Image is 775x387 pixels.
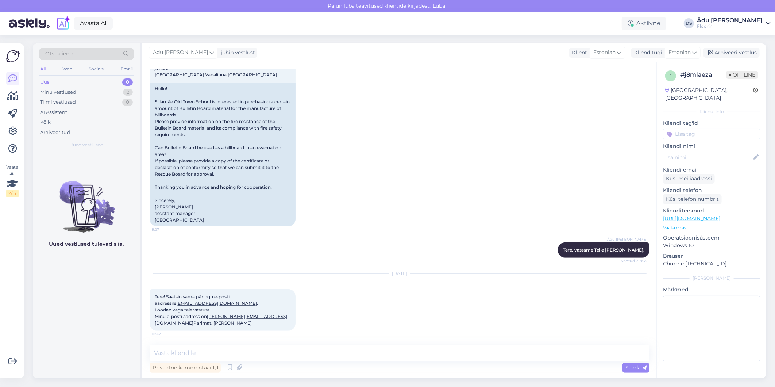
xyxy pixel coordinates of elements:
div: juhib vestlust [218,49,255,57]
div: 2 / 3 [6,190,19,197]
div: 0 [122,78,133,86]
span: 15:47 [152,331,179,337]
a: [PERSON_NAME][EMAIL_ADDRESS][DOMAIN_NAME] [155,314,287,326]
div: [GEOGRAPHIC_DATA], [GEOGRAPHIC_DATA] [665,87,753,102]
span: 9:27 [152,227,179,232]
div: Email [119,64,134,74]
input: Lisa nimi [663,153,752,161]
span: Ädu [PERSON_NAME] [153,49,208,57]
a: Avasta AI [74,17,113,30]
span: Saada [625,364,647,371]
p: Brauser [663,252,760,260]
div: Hello! Sillamäe Old Town School is interested in purchasing a certain amount of Bulletin Board ma... [150,83,296,226]
div: Klienditugi [631,49,662,57]
p: Uued vestlused tulevad siia. [49,240,124,248]
p: Kliendi nimi [663,142,760,150]
p: Kliendi email [663,166,760,174]
div: Arhiveeri vestlus [703,48,760,58]
div: Socials [87,64,105,74]
img: Askly Logo [6,49,20,63]
div: Küsi meiliaadressi [663,174,715,184]
div: Floorin [697,23,763,29]
p: Vaata edasi ... [663,225,760,231]
div: # j8mlaeza [680,70,726,79]
span: Luba [431,3,447,9]
p: Kliendi tag'id [663,119,760,127]
span: Otsi kliente [45,50,74,58]
p: Chrome [TECHNICAL_ID] [663,260,760,268]
a: [URL][DOMAIN_NAME] [663,215,720,222]
div: Kõik [40,119,51,126]
div: Küsi telefoninumbrit [663,194,722,204]
img: explore-ai [55,16,71,31]
p: Kliendi telefon [663,187,760,194]
span: Nähtud ✓ 9:39 [620,258,647,264]
p: Windows 10 [663,242,760,249]
div: Uus [40,78,50,86]
span: Offline [726,71,758,79]
p: Operatsioonisüsteem [663,234,760,242]
div: Minu vestlused [40,89,76,96]
span: Estonian [593,49,616,57]
div: All [39,64,47,74]
span: j [670,73,672,78]
a: [EMAIL_ADDRESS][DOMAIN_NAME] [176,300,257,306]
div: Arhiveeritud [40,129,70,136]
input: Lisa tag [663,129,760,139]
div: 0 [122,99,133,106]
div: Klient [569,49,587,57]
div: AI Assistent [40,109,67,116]
div: Privaatne kommentaar [150,363,221,373]
span: Ädu [PERSON_NAME] [607,237,647,242]
span: Tere! Saatsin sama päringu e-posti aadressile . Loodan väga teie vastust. Minu e-posti aadress on... [155,294,287,326]
div: [DATE] [150,270,649,277]
div: Kliendi info [663,108,760,115]
div: Aktiivne [622,17,666,30]
span: Uued vestlused [70,142,104,148]
span: Tere, vastame Teile [PERSON_NAME]. [563,247,644,253]
p: Märkmed [663,286,760,294]
span: Estonian [668,49,691,57]
p: Klienditeekond [663,207,760,215]
div: Web [61,64,74,74]
div: Tiimi vestlused [40,99,76,106]
div: 2 [123,89,133,96]
div: [PERSON_NAME] [663,275,760,281]
div: Vaata siia [6,164,19,197]
a: Ädu [PERSON_NAME]Floorin [697,18,771,29]
div: DS [684,18,694,28]
div: Ädu [PERSON_NAME] [697,18,763,23]
img: No chats [33,168,140,234]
